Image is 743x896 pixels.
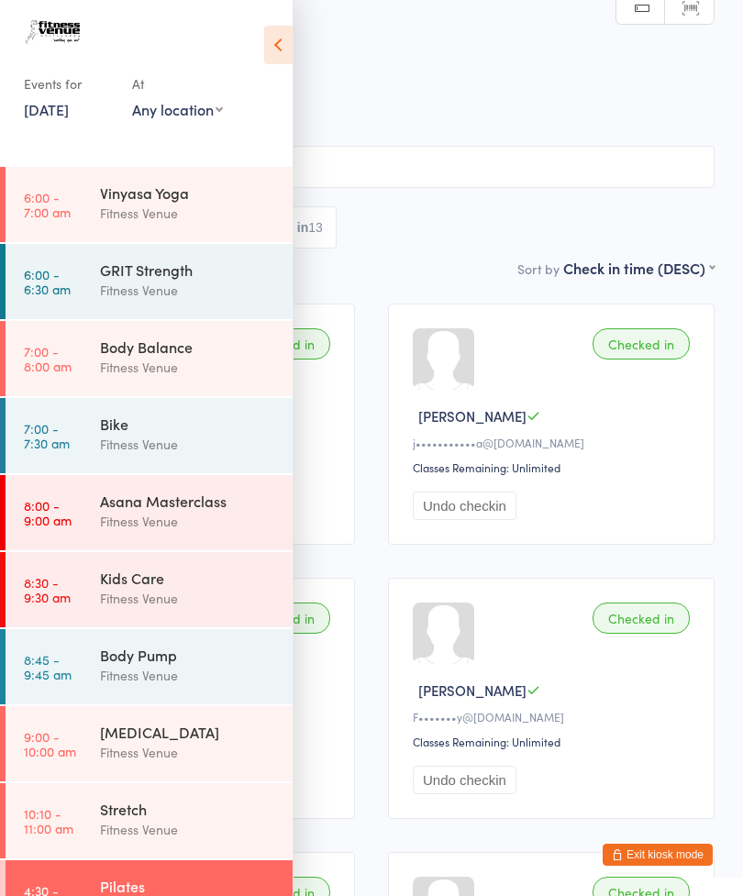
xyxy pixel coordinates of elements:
img: Fitness Venue Whitsunday [18,14,87,50]
div: Pilates [100,876,277,896]
a: [DATE] [24,99,69,119]
div: Events for [24,69,114,99]
div: Fitness Venue [100,434,277,455]
div: Fitness Venue [100,357,277,378]
div: Stretch [100,799,277,819]
div: Classes Remaining: Unlimited [413,459,695,475]
time: 6:00 - 7:00 am [24,190,71,219]
div: Any location [132,99,223,119]
a: 7:00 -8:00 amBody BalanceFitness Venue [6,321,293,396]
time: 7:00 - 7:30 am [24,421,70,450]
div: [MEDICAL_DATA] [100,722,277,742]
time: 8:00 - 9:00 am [24,498,72,527]
div: Fitness Venue [100,819,277,840]
h2: Pilates Check-in [28,26,715,56]
div: Fitness Venue [100,280,277,301]
span: Old Church [28,102,715,120]
div: Kids Care [100,568,277,588]
div: Fitness Venue [100,665,277,686]
div: 13 [308,220,323,235]
span: [PERSON_NAME] [418,406,527,426]
a: 8:00 -9:00 amAsana MasterclassFitness Venue [6,475,293,550]
a: 6:00 -7:00 amVinyasa YogaFitness Venue [6,167,293,242]
div: Checked in [593,328,690,360]
a: 6:00 -6:30 amGRIT StrengthFitness Venue [6,244,293,319]
button: Undo checkin [413,766,516,794]
a: 10:10 -11:00 amStretchFitness Venue [6,783,293,858]
div: Asana Masterclass [100,491,277,511]
input: Search [28,146,715,188]
a: 8:45 -9:45 amBody PumpFitness Venue [6,629,293,704]
time: 6:00 - 6:30 am [24,267,71,296]
a: 9:00 -10:00 am[MEDICAL_DATA]Fitness Venue [6,706,293,781]
label: Sort by [517,260,560,278]
a: 7:00 -7:30 amBikeFitness Venue [6,398,293,473]
div: Body Pump [100,645,277,665]
time: 9:00 - 10:00 am [24,729,76,758]
div: Fitness Venue [100,511,277,532]
div: Fitness Venue [100,203,277,224]
span: [PERSON_NAME] [418,680,527,700]
div: Check in time (DESC) [563,258,715,278]
div: j•••••••••••a@[DOMAIN_NAME] [413,435,695,450]
div: GRIT Strength [100,260,277,280]
div: Fitness Venue [100,742,277,763]
time: 8:30 - 9:30 am [24,575,71,604]
div: F•••••••y@[DOMAIN_NAME] [413,709,695,725]
div: Fitness Venue [100,588,277,609]
span: Fitness Venue [28,83,686,102]
div: Checked in [593,603,690,634]
time: 10:10 - 11:00 am [24,806,73,835]
div: Bike [100,414,277,434]
time: 8:45 - 9:45 am [24,652,72,681]
div: Classes Remaining: Unlimited [413,734,695,749]
a: 8:30 -9:30 amKids CareFitness Venue [6,552,293,627]
div: Vinyasa Yoga [100,183,277,203]
button: Exit kiosk mode [603,844,713,866]
span: [DATE] 4:30pm [28,65,686,83]
button: Undo checkin [413,492,516,520]
div: Body Balance [100,337,277,357]
time: 7:00 - 8:00 am [24,344,72,373]
div: At [132,69,223,99]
